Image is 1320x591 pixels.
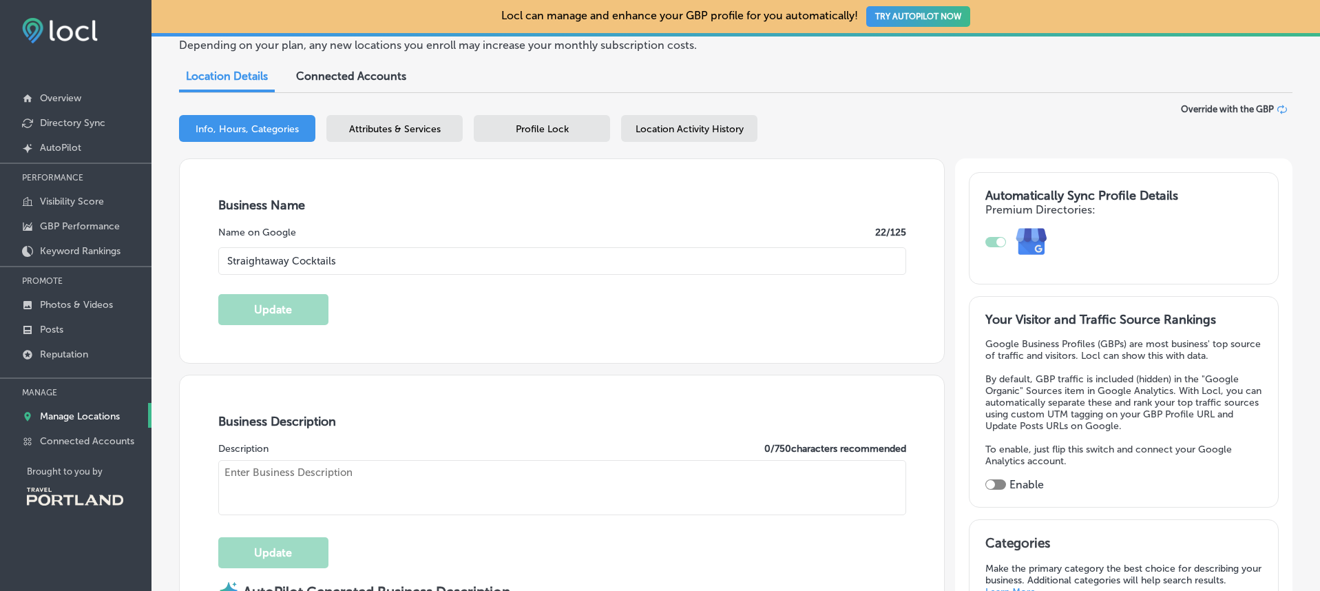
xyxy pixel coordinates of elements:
span: Info, Hours, Categories [196,123,299,135]
label: Name on Google [218,227,296,238]
p: To enable, just flip this switch and connect your Google Analytics account. [985,444,1263,467]
p: GBP Performance [40,220,120,232]
span: Profile Lock [516,123,569,135]
h3: Categories [985,535,1263,556]
p: Brought to you by [27,466,151,477]
p: Directory Sync [40,117,105,129]
button: Update [218,537,328,568]
p: By default, GBP traffic is included (hidden) in the "Google Organic" Sources item in Google Analy... [985,373,1263,432]
span: Connected Accounts [296,70,406,83]
p: Google Business Profiles (GBPs) are most business' top source of traffic and visitors. Locl can s... [985,338,1263,362]
label: Enable [1009,478,1044,491]
p: Posts [40,324,63,335]
h3: Your Visitor and Traffic Source Rankings [985,312,1263,327]
span: Location Details [186,70,268,83]
h3: Business Description [218,414,906,429]
p: Reputation [40,349,88,360]
h3: Automatically Sync Profile Details [985,188,1263,203]
p: Overview [40,92,81,104]
input: Enter Location Name [218,247,906,275]
label: 22 /125 [875,227,906,238]
span: Location Activity History [636,123,744,135]
label: Description [218,443,269,455]
label: 0 / 750 characters recommended [764,443,906,455]
p: Photos & Videos [40,299,113,311]
p: Manage Locations [40,411,120,422]
p: Connected Accounts [40,435,134,447]
p: Keyword Rankings [40,245,121,257]
p: AutoPilot [40,142,81,154]
h3: Business Name [218,198,906,213]
span: Override with the GBP [1181,104,1274,114]
img: Travel Portland [27,488,123,506]
p: Depending on your plan, any new locations you enroll may increase your monthly subscription costs. [179,39,903,52]
span: Attributes & Services [349,123,441,135]
button: TRY AUTOPILOT NOW [866,6,970,27]
img: e7ababfa220611ac49bdb491a11684a6.png [1006,216,1058,268]
button: Update [218,294,328,325]
img: fda3e92497d09a02dc62c9cd864e3231.png [22,18,98,43]
h4: Premium Directories: [985,203,1263,216]
p: Visibility Score [40,196,104,207]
